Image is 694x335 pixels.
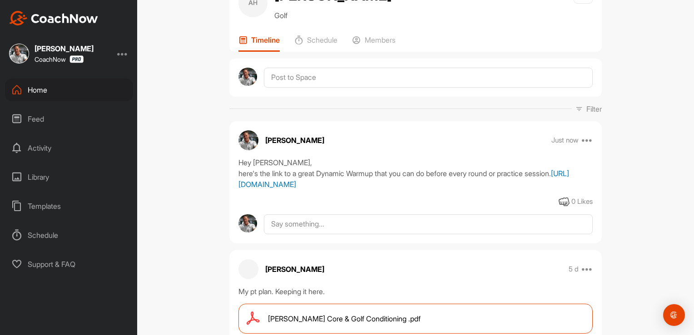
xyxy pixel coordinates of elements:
img: CoachNow Pro [69,55,84,63]
p: 5 d [569,265,579,274]
p: Filter [586,103,602,114]
div: Home [5,79,133,101]
p: Golf [274,10,392,21]
div: Activity [5,137,133,159]
div: My pt plan. Keeping it here. [238,286,593,297]
p: Just now [551,136,579,145]
img: CoachNow [9,11,98,25]
a: [PERSON_NAME] Core & Golf Conditioning .pdf [238,304,593,334]
p: [PERSON_NAME] [265,264,324,275]
a: [URL][DOMAIN_NAME] [238,169,569,189]
div: Support & FAQ [5,253,133,276]
div: Schedule [5,224,133,246]
p: Schedule [307,35,337,44]
span: [PERSON_NAME] Core & Golf Conditioning .pdf [268,313,421,324]
div: Open Intercom Messenger [663,304,685,326]
img: avatar [238,214,257,233]
p: Members [365,35,396,44]
div: Hey [PERSON_NAME], here's the link to a great Dynamic Warmup that you can do before every round o... [238,157,593,190]
p: [PERSON_NAME] [265,135,324,146]
div: [PERSON_NAME] [35,45,94,52]
img: square_7e0ac166d417cf700b0feb9d49a4da7f.jpg [9,44,29,64]
div: 0 Likes [571,197,593,207]
div: CoachNow [35,55,84,63]
img: avatar [238,68,257,86]
div: Feed [5,108,133,130]
div: Templates [5,195,133,217]
img: avatar [238,130,258,150]
div: Library [5,166,133,188]
p: Timeline [251,35,280,44]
